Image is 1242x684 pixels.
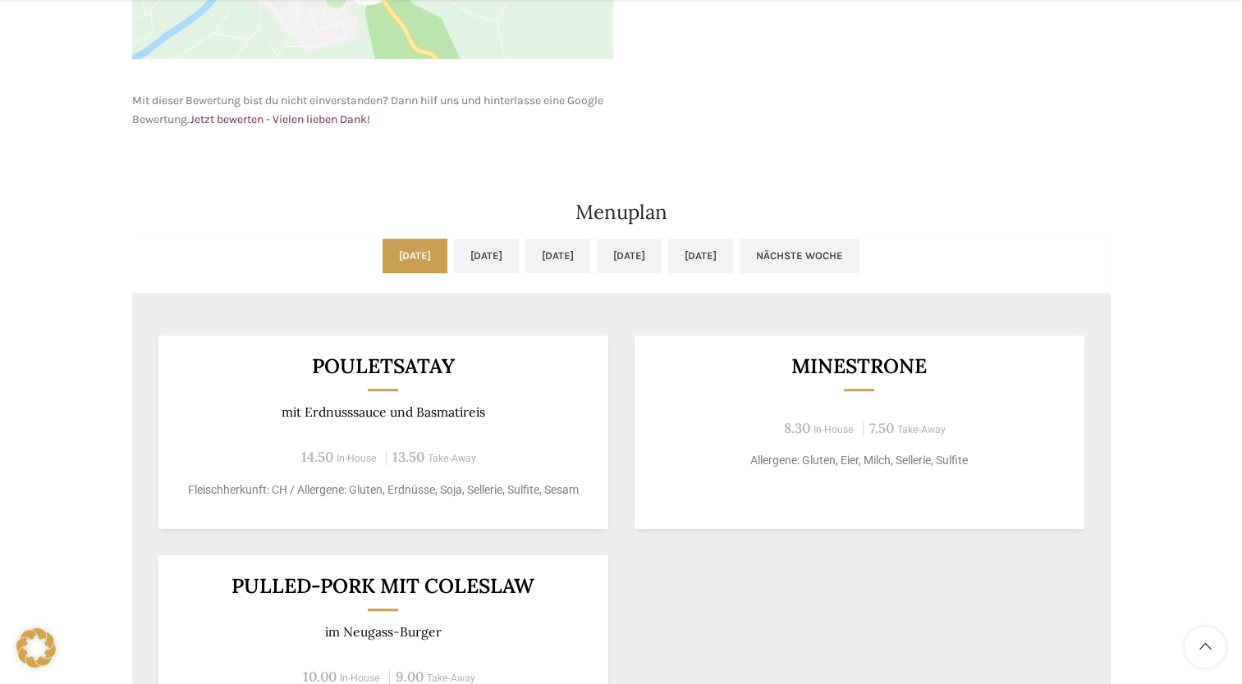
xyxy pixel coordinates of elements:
[813,424,854,435] span: In-House
[383,239,447,273] a: [DATE]
[428,453,476,464] span: Take-Away
[178,356,588,376] h3: POULETSATAY
[132,92,613,129] p: Mit dieser Bewertung bist du nicht einverstanden? Dann hilf uns und hinterlasse eine Google Bewer...
[654,452,1064,469] p: Allergene: Gluten, Eier, Milch, Sellerie, Sulfite
[301,448,333,466] span: 14.50
[132,203,1111,222] h2: Menuplan
[178,624,588,640] p: im Neugass-Burger
[427,673,475,684] span: Take-Away
[454,239,519,273] a: [DATE]
[1185,627,1226,668] a: Scroll to top button
[740,239,859,273] a: Nächste Woche
[668,239,733,273] a: [DATE]
[340,673,380,684] span: In-House
[392,448,424,466] span: 13.50
[784,419,810,437] span: 8.30
[190,112,370,126] a: Jetzt bewerten - Vielen lieben Dank!
[525,239,590,273] a: [DATE]
[597,239,662,273] a: [DATE]
[337,453,377,464] span: In-House
[178,576,588,596] h3: Pulled-Pork mit Coleslaw
[869,419,894,437] span: 7.50
[178,404,588,420] p: mit Erdnusssauce und Basmatireis
[178,481,588,499] p: Fleischherkunft: CH / Allergene: Gluten, Erdnüsse, Soja, Sellerie, Sulfite, Sesam
[654,356,1064,376] h3: Minestrone
[897,424,946,435] span: Take-Away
